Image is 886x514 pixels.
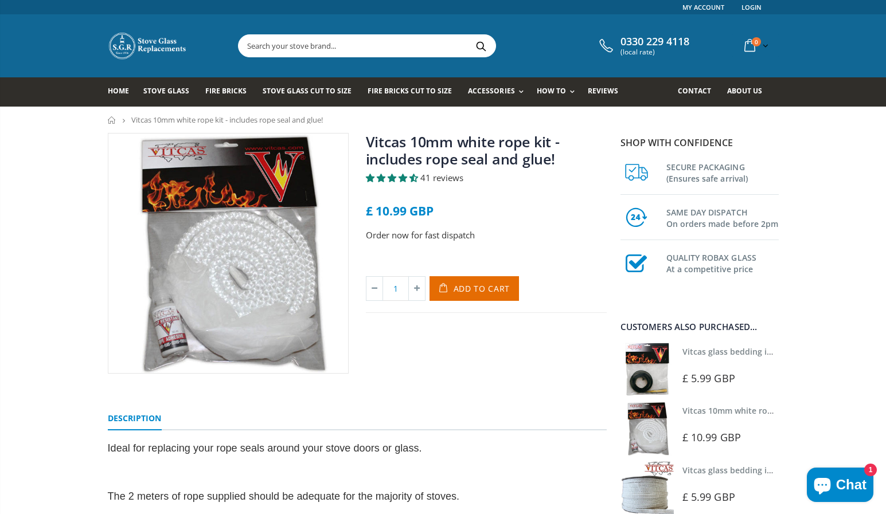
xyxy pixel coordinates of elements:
[454,283,510,294] span: Add to Cart
[803,468,877,505] inbox-online-store-chat: Shopify online store chat
[468,77,529,107] a: Accessories
[468,86,514,96] span: Accessories
[537,77,580,107] a: How To
[368,86,452,96] span: Fire Bricks Cut To Size
[366,172,420,183] span: 4.66 stars
[678,77,720,107] a: Contact
[596,36,689,56] a: 0330 229 4118 (local rate)
[620,343,674,396] img: Vitcas stove glass bedding in tape
[430,276,520,301] button: Add to Cart
[205,77,255,107] a: Fire Bricks
[620,402,674,455] img: Vitcas white rope, glue and gloves kit 10mm
[537,86,566,96] span: How To
[239,35,624,57] input: Search your stove brand...
[108,32,188,60] img: Stove Glass Replacement
[727,86,762,96] span: About us
[131,115,323,125] span: Vitcas 10mm white rope kit - includes rope seal and glue!
[143,86,189,96] span: Stove Glass
[420,172,463,183] span: 41 reviews
[588,86,618,96] span: Reviews
[620,36,689,48] span: 0330 229 4118
[666,250,779,275] h3: QUALITY ROBAX GLASS At a competitive price
[620,136,779,150] p: Shop with confidence
[108,116,116,124] a: Home
[366,203,434,219] span: £ 10.99 GBP
[620,48,689,56] span: (local rate)
[620,323,779,331] div: Customers also purchased...
[108,442,422,454] span: Ideal for replacing your rope seals around your stove doors or glass.
[666,205,779,230] h3: SAME DAY DISPATCH On orders made before 2pm
[366,132,560,168] a: Vitcas 10mm white rope kit - includes rope seal and glue!
[366,229,607,242] p: Order now for fast dispatch
[727,77,771,107] a: About us
[143,77,198,107] a: Stove Glass
[108,407,162,430] a: Description
[682,371,735,385] span: £ 5.99 GBP
[682,430,741,444] span: £ 10.99 GBP
[666,159,779,185] h3: SECURE PACKAGING (Ensures safe arrival)
[588,77,627,107] a: Reviews
[752,37,761,46] span: 0
[678,86,711,96] span: Contact
[205,86,247,96] span: Fire Bricks
[368,77,460,107] a: Fire Bricks Cut To Size
[740,34,771,57] a: 0
[108,86,129,96] span: Home
[108,77,138,107] a: Home
[263,86,352,96] span: Stove Glass Cut To Size
[108,134,348,373] img: nt-kit-12mm-dia.white-fire-rope-adhesive-517-p_800x_crop_center.jpg
[469,35,494,57] button: Search
[263,77,360,107] a: Stove Glass Cut To Size
[682,490,735,504] span: £ 5.99 GBP
[108,491,460,502] span: The 2 meters of rope supplied should be adequate for the majority of stoves.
